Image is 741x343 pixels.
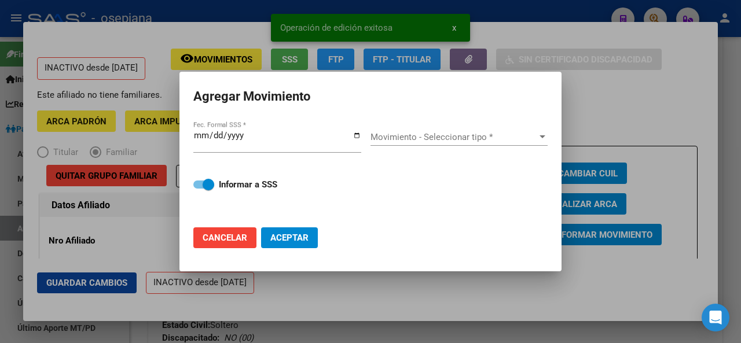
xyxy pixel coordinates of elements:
div: Open Intercom Messenger [702,304,729,331]
h2: Agregar Movimiento [193,86,548,108]
span: Aceptar [270,233,309,243]
button: Aceptar [261,227,318,248]
strong: Informar a SSS [219,179,277,190]
button: Cancelar [193,227,256,248]
span: Movimiento - Seleccionar tipo * [370,132,537,142]
span: Cancelar [203,233,247,243]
